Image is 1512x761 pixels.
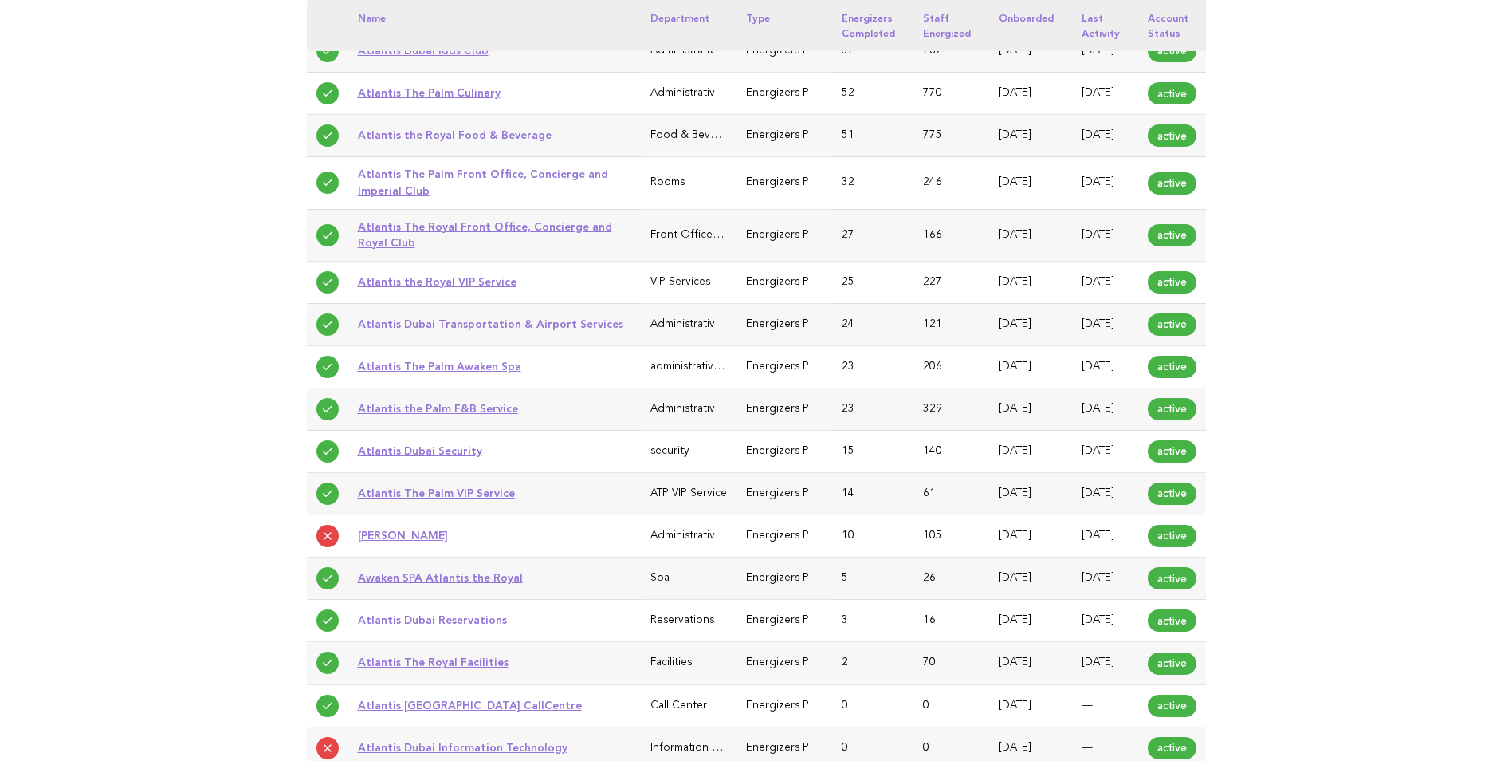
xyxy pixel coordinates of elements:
span: security [650,446,689,456]
span: administrative-general-executive-office-hr-it-finance [650,361,913,372]
span: Energizers Participant [746,615,856,625]
span: VIP Services [650,277,710,287]
td: [DATE] [989,473,1072,515]
span: active [1148,271,1196,294]
a: Atlantis Dubai Transportation & Airport Services [358,317,623,330]
span: active [1148,224,1196,246]
td: 61 [913,473,989,515]
span: Reservations [650,615,714,625]
span: Energizers Participant [746,88,856,98]
td: [DATE] [989,431,1072,473]
span: Energizers Participant [746,530,856,541]
td: [DATE] [1072,515,1138,558]
a: Atlantis The Palm VIP Service [358,487,515,499]
td: 166 [913,209,989,261]
span: active [1148,313,1196,336]
span: active [1148,653,1196,675]
a: Atlantis the Royal Food & Beverage [358,128,552,141]
td: [DATE] [1072,261,1138,303]
td: 10 [832,515,913,558]
td: 0 [832,684,913,727]
span: Spa [650,573,670,583]
td: 2 [832,642,913,684]
td: [DATE] [1072,558,1138,600]
span: Information Technology [650,743,770,753]
a: Atlantis The Palm Front Office, Concierge and Imperial Club [358,168,608,196]
td: 26 [913,558,989,600]
a: Atlantis The Royal Front Office, Concierge and Royal Club [358,220,612,249]
td: 770 [913,73,989,115]
td: 23 [832,345,913,388]
td: [DATE] [989,30,1072,73]
span: active [1148,525,1196,547]
span: active [1148,172,1196,195]
a: Atlantis The Royal Facilities [358,656,509,668]
span: active [1148,356,1196,378]
td: [DATE] [989,73,1072,115]
td: 121 [913,303,989,345]
td: 52 [832,73,913,115]
span: Energizers Participant [746,404,856,414]
td: 32 [832,157,913,209]
span: active [1148,82,1196,104]
span: Administrative & General (Executive Office, HR, IT, Finance) [650,319,946,329]
span: Energizers Participant [746,657,856,668]
td: 227 [913,261,989,303]
td: 329 [913,388,989,431]
td: [DATE] [989,515,1072,558]
span: Rooms [650,177,685,187]
span: Energizers Participant [746,361,856,372]
td: [DATE] [989,157,1072,209]
td: 16 [913,600,989,642]
td: 14 [832,473,913,515]
span: Energizers Participant [746,743,856,753]
a: Atlantis the Palm F&B Service [358,402,518,415]
td: 140 [913,431,989,473]
td: [DATE] [1072,209,1138,261]
span: Energizers Participant [746,177,856,187]
td: [DATE] [1072,388,1138,431]
td: 57 [832,30,913,73]
td: 51 [832,115,913,157]
span: Call Center [650,700,707,711]
span: Front Office, Concierge and Royal Club [650,230,852,240]
td: [DATE] [1072,431,1138,473]
span: active [1148,398,1196,420]
a: Atlantis the Royal VIP Service [358,275,516,288]
a: Atlantis Dubai Reservations [358,613,507,626]
td: [DATE] [989,303,1072,345]
td: 27 [832,209,913,261]
td: 5 [832,558,913,600]
td: [DATE] [989,345,1072,388]
td: 775 [913,115,989,157]
span: active [1148,440,1196,463]
td: 70 [913,642,989,684]
td: [DATE] [989,600,1072,642]
span: Energizers Participant [746,230,856,240]
span: Administrative & General (Executive Office, HR, IT, Finance) [650,88,946,98]
span: active [1148,483,1196,505]
td: 246 [913,157,989,209]
td: [DATE] [1072,73,1138,115]
span: Energizers Participant [746,277,856,287]
td: 23 [832,388,913,431]
a: Atlantis The Palm Culinary [358,86,501,99]
span: Administrative & General (Executive Office, HR, IT, Finance) [650,404,946,414]
td: [DATE] [1072,473,1138,515]
td: [DATE] [989,558,1072,600]
a: Atlantis The Palm Awaken Spa [358,360,521,373]
a: [PERSON_NAME] [358,529,448,542]
span: Food & Beverage [650,130,740,140]
span: active [1148,695,1196,717]
span: active [1148,124,1196,147]
span: active [1148,737,1196,759]
td: [DATE] [1072,115,1138,157]
td: 15 [832,431,913,473]
span: active [1148,40,1196,62]
td: 105 [913,515,989,558]
span: Energizers Participant [746,319,856,329]
span: Administrative & General (Executive Office, HR, IT, Finance) [650,530,946,541]
td: — [1072,684,1138,727]
span: Energizers Participant [746,488,856,499]
span: Energizers Participant [746,446,856,456]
